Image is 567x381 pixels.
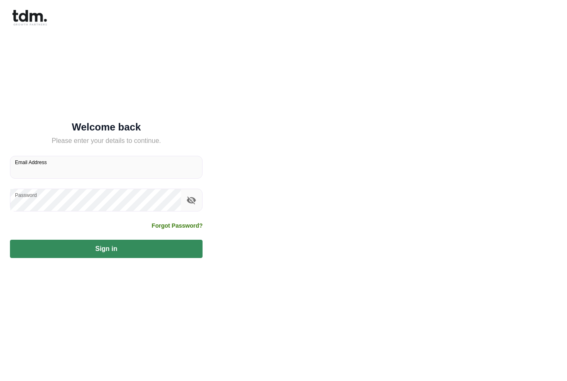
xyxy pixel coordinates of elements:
button: Sign in [10,240,203,258]
label: Password [15,192,37,199]
h5: Welcome back [10,123,203,131]
label: Email Address [15,159,47,166]
a: Forgot Password? [152,221,203,230]
h5: Please enter your details to continue. [10,136,203,146]
button: toggle password visibility [184,193,198,207]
